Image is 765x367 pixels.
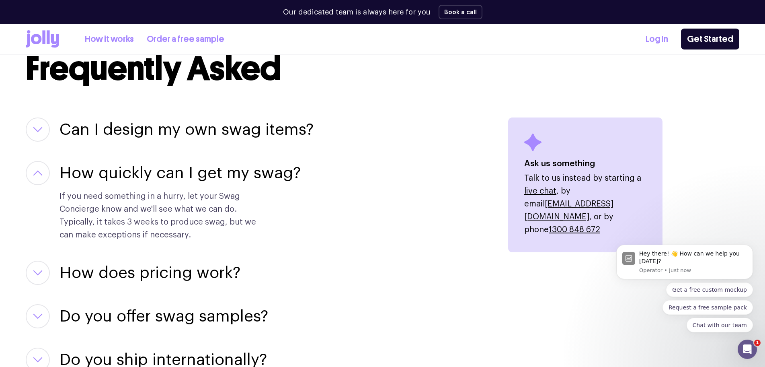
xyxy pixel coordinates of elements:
[26,52,739,85] h2: Frequently Asked
[59,304,268,328] button: Do you offer swag samples?
[524,172,646,236] p: Talk to us instead by starting a , by email , or by phone
[59,161,301,185] button: How quickly can I get my swag?
[283,7,431,18] p: Our dedicated team is always here for you
[524,185,556,198] button: live chat
[604,183,765,345] iframe: Intercom notifications message
[681,29,739,49] a: Get Started
[85,33,134,46] a: How it works
[646,33,668,46] a: Log In
[59,190,265,241] p: If you need something in a hurry, let your Swag Concierge know and we'll see what we can do. Typi...
[59,261,240,285] button: How does pricing work?
[59,118,314,142] button: Can I design my own swag items?
[524,200,613,221] a: [EMAIL_ADDRESS][DOMAIN_NAME]
[754,340,761,346] span: 1
[524,157,646,170] h4: Ask us something
[439,5,482,19] button: Book a call
[549,226,600,234] a: 1300 848 672
[147,33,224,46] a: Order a free sample
[738,340,757,359] iframe: Intercom live chat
